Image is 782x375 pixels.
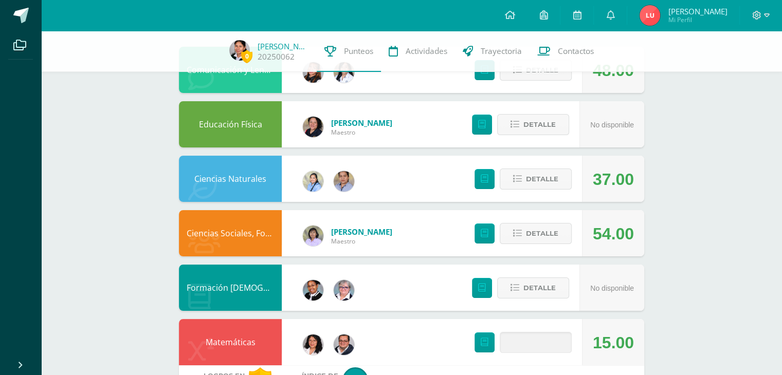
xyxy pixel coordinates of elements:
span: Maestro [331,128,392,137]
span: Contactos [558,46,594,57]
span: No disponible [590,284,634,292]
div: Educación Física [179,101,282,147]
div: Formación Cristiana [179,265,282,311]
span: Detalle [526,170,558,189]
img: 221af06ae4b1beedc67b65817a25a70d.png [303,117,323,137]
span: Detalle [526,224,558,243]
button: Detalle [500,223,572,244]
button: Detalle [500,332,572,353]
button: Detalle [497,114,569,135]
img: e07219b696fe9acf60e337032864cbe1.png [303,334,323,355]
span: Detalle [526,333,558,352]
img: eb5a3562f2482e2b9008b9c7418d037c.png [640,5,660,26]
span: No disponible [590,121,634,129]
span: Detalle [523,115,556,134]
img: 84f498c38488f9bfac9112f811d507f1.png [303,62,323,83]
img: 099ef056f83dc0820ec7ee99c9f2f859.png [334,62,354,83]
div: Ciencias Naturales [179,156,282,202]
div: 37.00 [593,156,634,202]
button: Detalle [497,277,569,298]
span: Mi Perfil [668,15,727,24]
a: Punteos [317,31,381,72]
a: Contactos [530,31,602,72]
div: 15.00 [593,320,634,366]
button: Detalle [500,168,572,190]
span: Actividades [406,46,447,57]
span: [PERSON_NAME] [668,6,727,16]
img: 6cc539d424cce65eb6f8ae388e69d7f6.png [303,280,323,301]
a: Actividades [381,31,455,72]
img: aa0a622a90deac0f43b59f137ea3bd7a.png [303,226,323,246]
div: Matemáticas [179,319,282,365]
span: Maestro [331,237,392,246]
div: Ciencias Sociales, Formación Ciudadana e Interculturalidad [179,210,282,256]
img: 7cf1ad61fb68178cf4b1551b70770f62.png [334,171,354,192]
a: [PERSON_NAME] [331,227,392,237]
img: d0e936bcf5a17d1f5286ce213df0783e.png [334,280,354,301]
a: Trayectoria [455,31,530,72]
img: c5dbdb3d61c91730a897bea971597349.png [303,171,323,192]
span: 0 [241,50,252,63]
span: Punteos [344,46,373,57]
img: 384b1a00fd073b771aca96a60efb2c16.png [334,334,354,355]
img: bfaeedc2451cc3b01ada06e18fde2ab6.png [229,40,250,61]
span: Trayectoria [481,46,522,57]
a: [PERSON_NAME] [258,41,309,51]
a: [PERSON_NAME] [331,118,392,128]
a: 20250062 [258,51,295,62]
span: Detalle [523,278,556,297]
div: 54.00 [593,211,634,257]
